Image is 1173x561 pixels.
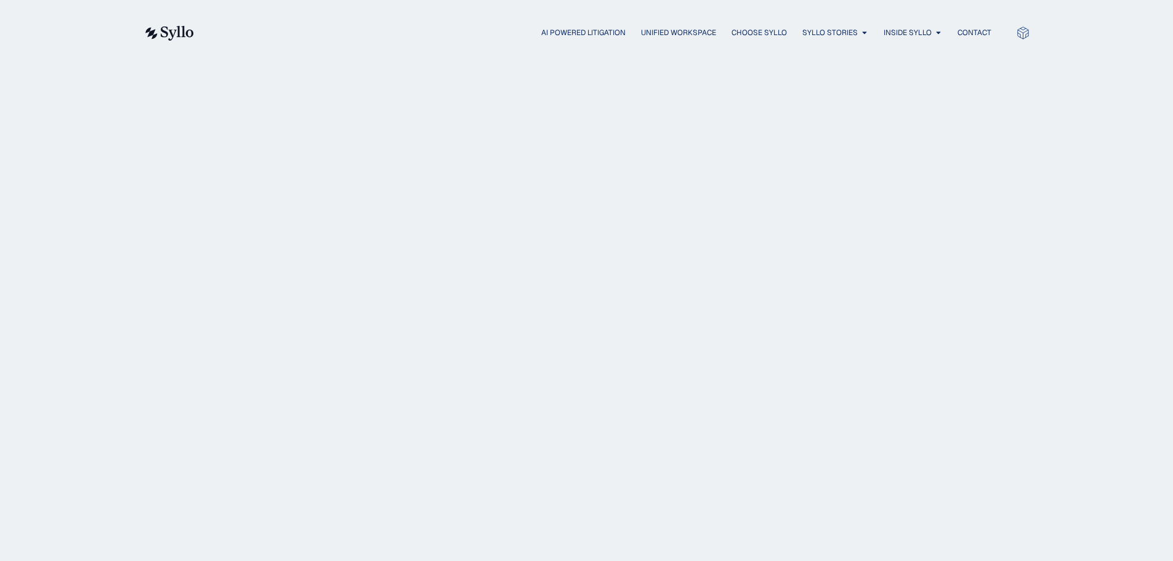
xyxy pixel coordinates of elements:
a: Unified Workspace [641,27,716,38]
a: Inside Syllo [884,27,932,38]
a: AI Powered Litigation [541,27,626,38]
a: Contact [957,27,991,38]
a: Choose Syllo [732,27,787,38]
a: Syllo Stories [802,27,858,38]
img: syllo [143,26,194,41]
div: Menu Toggle [219,27,991,39]
nav: Menu [219,27,991,39]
